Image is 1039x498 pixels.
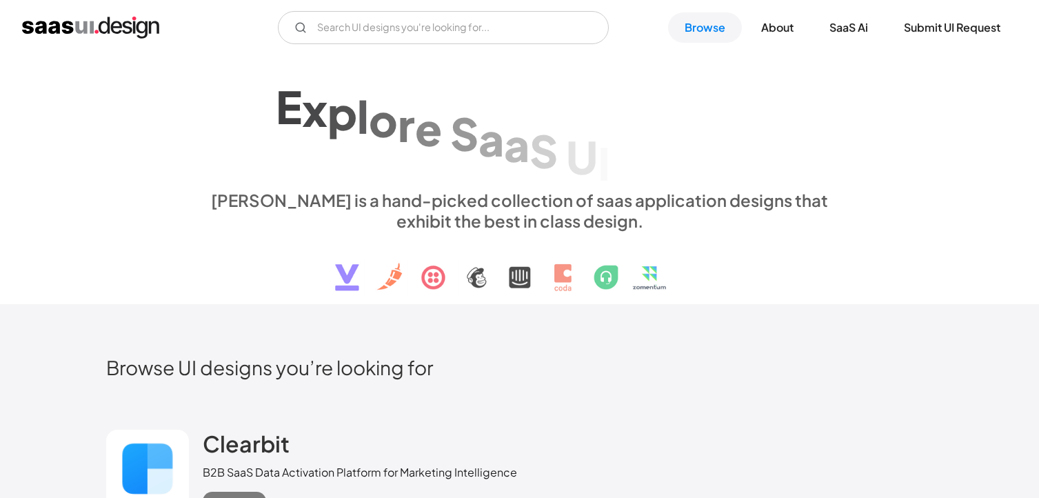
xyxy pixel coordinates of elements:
[203,70,837,176] h1: Explore SaaS UI design patterns & interactions.
[203,430,290,464] a: Clearbit
[203,190,837,231] div: [PERSON_NAME] is a hand-picked collection of saas application designs that exhibit the best in cl...
[887,12,1017,43] a: Submit UI Request
[357,90,369,143] div: l
[22,17,159,39] a: home
[668,12,742,43] a: Browse
[745,12,810,43] a: About
[566,130,598,183] div: U
[398,98,415,151] div: r
[529,124,558,177] div: S
[478,112,504,166] div: a
[106,355,934,379] h2: Browse UI designs you’re looking for
[327,86,357,139] div: p
[598,137,610,190] div: I
[203,430,290,457] h2: Clearbit
[415,102,442,155] div: e
[203,464,517,481] div: B2B SaaS Data Activation Platform for Marketing Intelligence
[504,118,529,171] div: a
[311,231,729,303] img: text, icon, saas logo
[278,11,609,44] form: Email Form
[450,108,478,161] div: S
[813,12,885,43] a: SaaS Ai
[302,83,327,136] div: x
[369,94,398,147] div: o
[278,11,609,44] input: Search UI designs you're looking for...
[276,80,302,133] div: E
